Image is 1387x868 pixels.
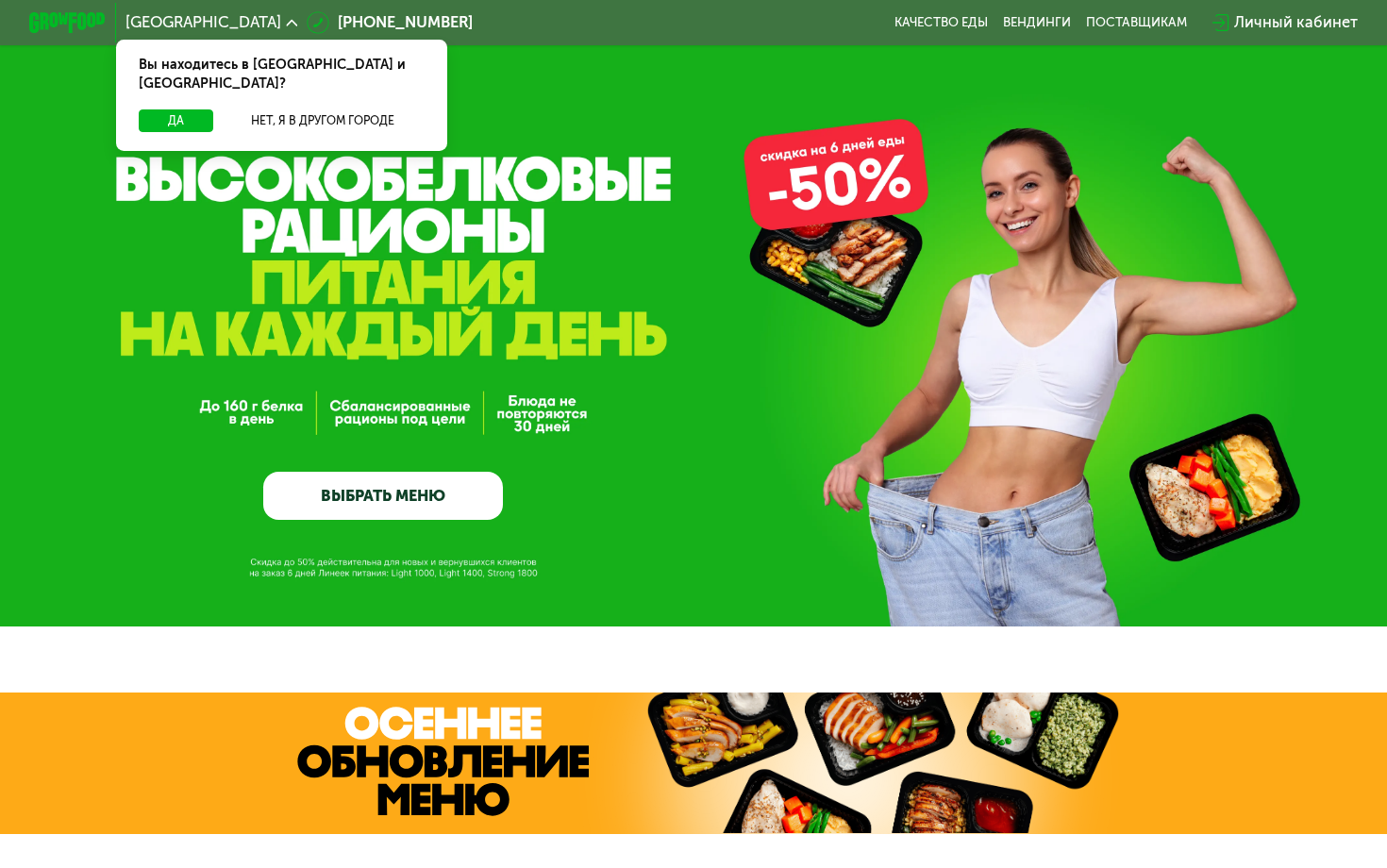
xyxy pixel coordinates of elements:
[221,109,424,133] button: Нет, я в другом городе
[894,15,988,30] a: Качество еды
[263,472,503,520] a: ВЫБРАТЬ МЕНЮ
[1086,15,1187,30] div: поставщикам
[139,109,213,133] button: Да
[1234,11,1358,35] div: Личный кабинет
[1003,15,1071,30] a: Вендинги
[307,11,473,35] a: [PHONE_NUMBER]
[116,40,447,109] div: Вы находитесь в [GEOGRAPHIC_DATA] и [GEOGRAPHIC_DATA]?
[125,15,281,30] span: [GEOGRAPHIC_DATA]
